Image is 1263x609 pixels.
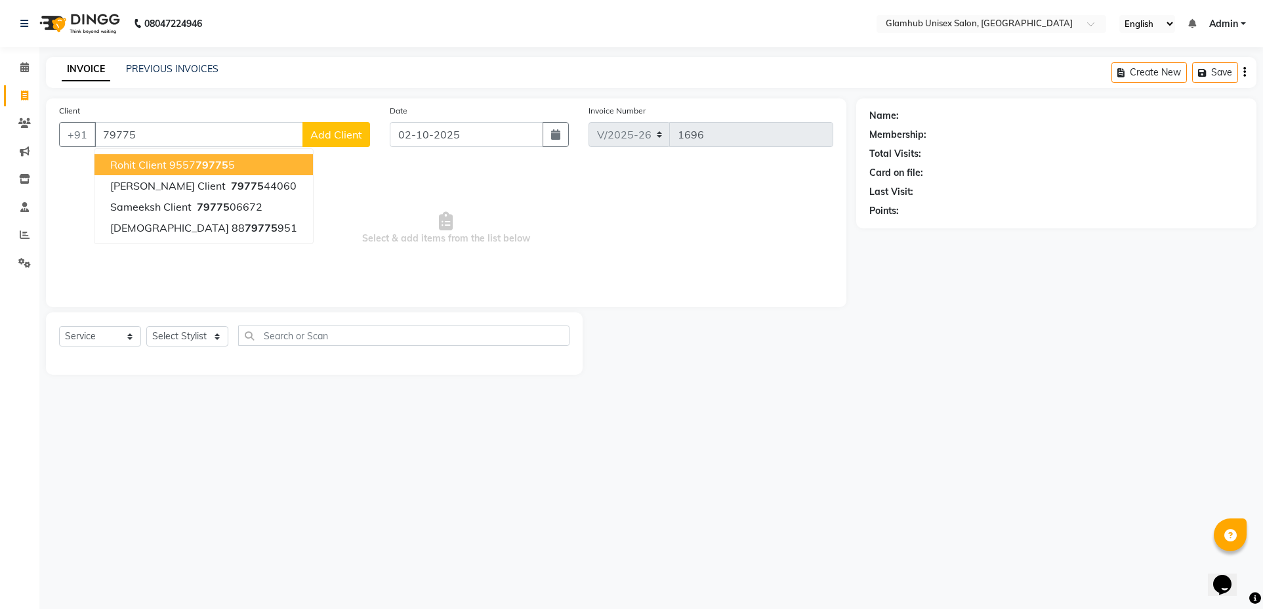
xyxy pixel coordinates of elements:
span: [DEMOGRAPHIC_DATA] [110,221,229,234]
span: Admin [1209,17,1238,31]
div: Last Visit: [869,185,913,199]
a: PREVIOUS INVOICES [126,63,218,75]
ngb-highlight: 44060 [228,179,297,192]
button: +91 [59,122,96,147]
span: 79775 [196,158,228,171]
div: Name: [869,109,899,123]
span: [PERSON_NAME] Client [110,179,226,192]
a: INVOICE [62,58,110,81]
span: 79775 [197,200,230,213]
ngb-highlight: 06672 [194,200,262,213]
img: logo [33,5,123,42]
span: Add Client [310,128,362,141]
input: Search or Scan [238,325,569,346]
label: Client [59,105,80,117]
div: Points: [869,204,899,218]
button: Add Client [302,122,370,147]
div: Membership: [869,128,926,142]
ngb-highlight: 9557 5 [169,158,235,171]
label: Invoice Number [589,105,646,117]
span: 79775 [245,221,278,234]
span: 79775 [231,179,264,192]
button: Save [1192,62,1238,83]
span: Select & add items from the list below [59,163,833,294]
input: Search by Name/Mobile/Email/Code [94,122,303,147]
button: Create New [1111,62,1187,83]
span: Sameeksh Client [110,200,192,213]
b: 08047224946 [144,5,202,42]
label: Date [390,105,407,117]
div: Card on file: [869,166,923,180]
ngb-highlight: 88 951 [232,221,297,234]
div: Total Visits: [869,147,921,161]
span: Rohit Client [110,158,167,171]
iframe: chat widget [1208,556,1250,596]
